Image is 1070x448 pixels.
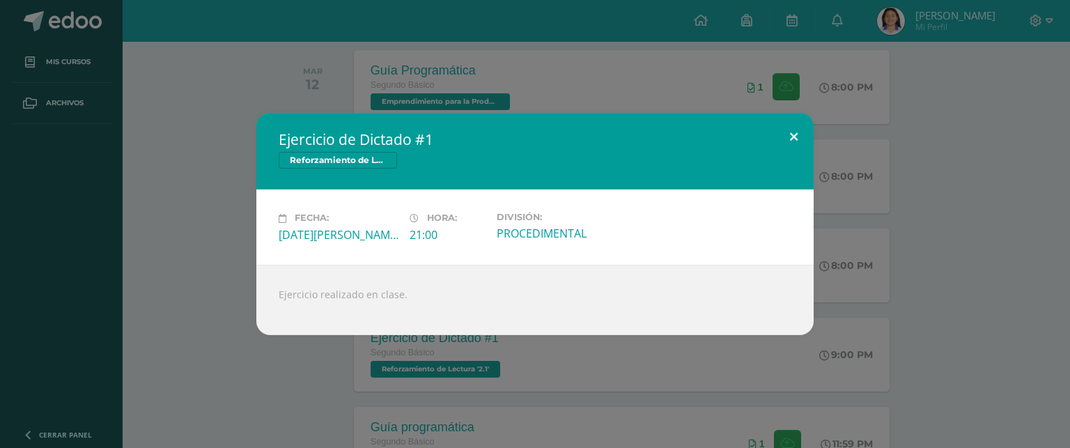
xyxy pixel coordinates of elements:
[497,212,617,222] label: División:
[295,213,329,224] span: Fecha:
[427,213,457,224] span: Hora:
[279,152,397,169] span: Reforzamiento de Lectura
[774,113,814,160] button: Close (Esc)
[256,265,814,335] div: Ejercicio realizado en clase.
[410,227,486,242] div: 21:00
[279,227,398,242] div: [DATE][PERSON_NAME]
[279,130,791,149] h2: Ejercicio de Dictado #1
[497,226,617,241] div: PROCEDIMENTAL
